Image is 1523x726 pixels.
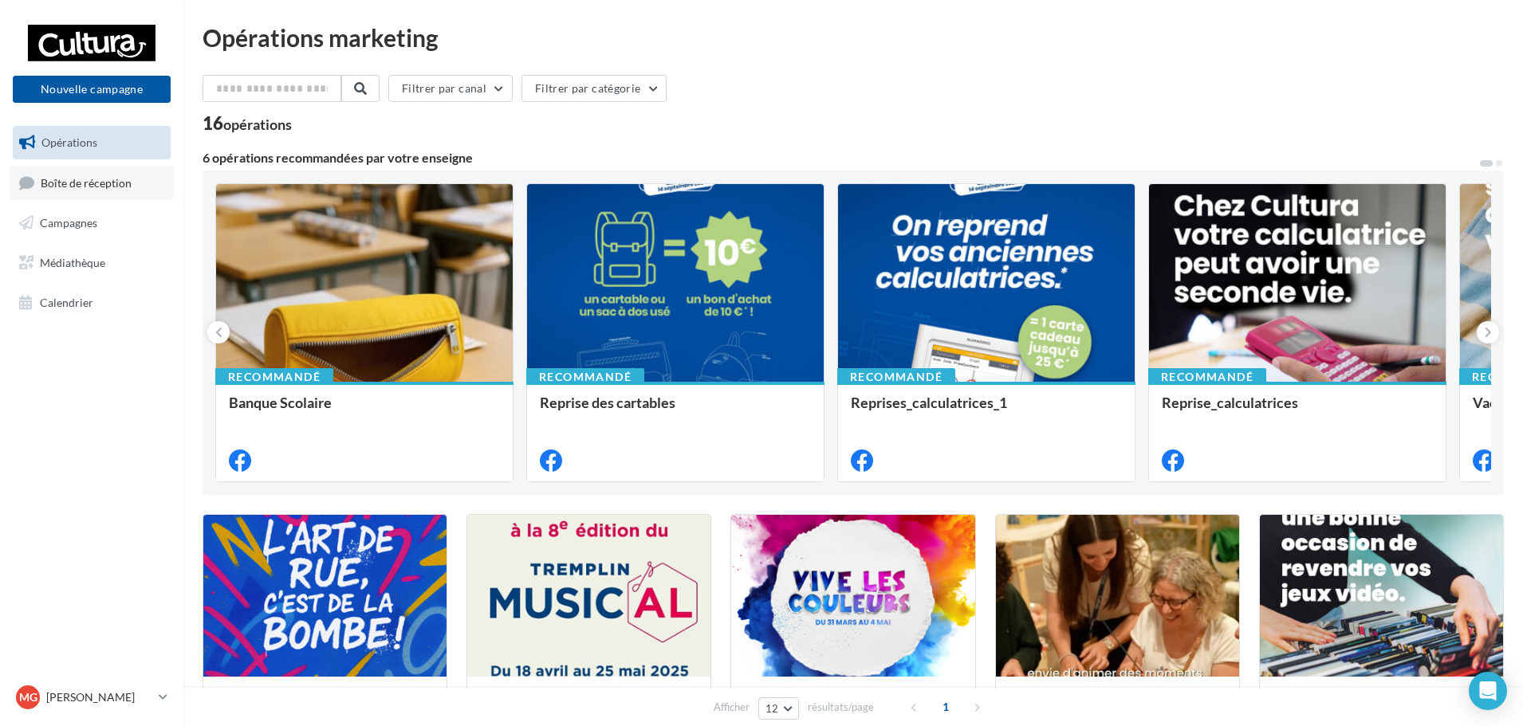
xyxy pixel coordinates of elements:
[10,206,174,240] a: Campagnes
[40,216,97,230] span: Campagnes
[41,175,132,189] span: Boîte de réception
[1162,394,1298,411] span: Reprise_calculatrices
[203,26,1504,49] div: Opérations marketing
[933,694,958,720] span: 1
[223,117,292,131] div: opérations
[1148,368,1266,386] div: Recommandé
[229,394,332,411] span: Banque Scolaire
[808,700,874,715] span: résultats/page
[714,700,750,715] span: Afficher
[765,702,779,715] span: 12
[10,246,174,280] a: Médiathèque
[837,368,955,386] div: Recommandé
[388,75,513,102] button: Filtrer par canal
[13,76,171,103] button: Nouvelle campagne
[521,75,667,102] button: Filtrer par catégorie
[13,682,171,712] a: MG [PERSON_NAME]
[758,697,799,720] button: 12
[540,394,675,411] span: Reprise des cartables
[10,286,174,320] a: Calendrier
[1469,672,1507,710] div: Open Intercom Messenger
[203,151,1478,164] div: 6 opérations recommandées par votre enseigne
[851,394,1007,411] span: Reprises_calculatrices_1
[46,689,152,705] p: [PERSON_NAME]
[41,135,97,149] span: Opérations
[526,368,644,386] div: Recommandé
[203,115,292,132] div: 16
[40,256,105,269] span: Médiathèque
[10,126,174,159] a: Opérations
[10,166,174,200] a: Boîte de réception
[19,689,37,705] span: MG
[40,295,93,308] span: Calendrier
[215,368,333,386] div: Recommandé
